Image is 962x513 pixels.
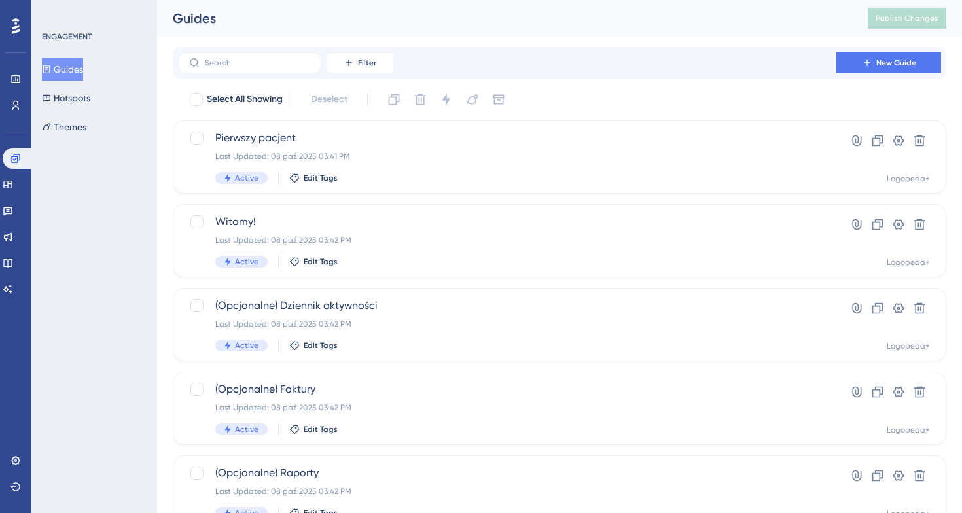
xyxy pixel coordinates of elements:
[235,424,258,434] span: Active
[42,31,92,42] div: ENGAGEMENT
[215,486,799,497] div: Last Updated: 08 paź 2025 03:42 PM
[358,58,376,68] span: Filter
[304,340,338,351] span: Edit Tags
[215,130,799,146] span: Pierwszy pacjent
[311,92,347,107] span: Deselect
[289,256,338,267] button: Edit Tags
[207,92,283,107] span: Select All Showing
[304,424,338,434] span: Edit Tags
[42,58,83,81] button: Guides
[289,173,338,183] button: Edit Tags
[876,13,938,24] span: Publish Changes
[215,298,799,313] span: (Opcjonalne) Dziennik aktywności
[235,340,258,351] span: Active
[205,58,311,67] input: Search
[289,340,338,351] button: Edit Tags
[215,465,799,481] span: (Opcjonalne) Raporty
[299,88,359,111] button: Deselect
[235,256,258,267] span: Active
[289,424,338,434] button: Edit Tags
[215,402,799,413] div: Last Updated: 08 paź 2025 03:42 PM
[304,173,338,183] span: Edit Tags
[836,52,941,73] button: New Guide
[42,115,86,139] button: Themes
[215,151,799,162] div: Last Updated: 08 paź 2025 03:41 PM
[887,173,930,184] div: Logopeda+
[215,235,799,245] div: Last Updated: 08 paź 2025 03:42 PM
[327,52,393,73] button: Filter
[215,214,799,230] span: Witamy!
[42,86,90,110] button: Hotspots
[887,341,930,351] div: Logopeda+
[235,173,258,183] span: Active
[215,381,799,397] span: (Opcjonalne) Faktury
[173,9,835,27] div: Guides
[215,319,799,329] div: Last Updated: 08 paź 2025 03:42 PM
[887,257,930,268] div: Logopeda+
[304,256,338,267] span: Edit Tags
[876,58,916,68] span: New Guide
[868,8,946,29] button: Publish Changes
[887,425,930,435] div: Logopeda+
